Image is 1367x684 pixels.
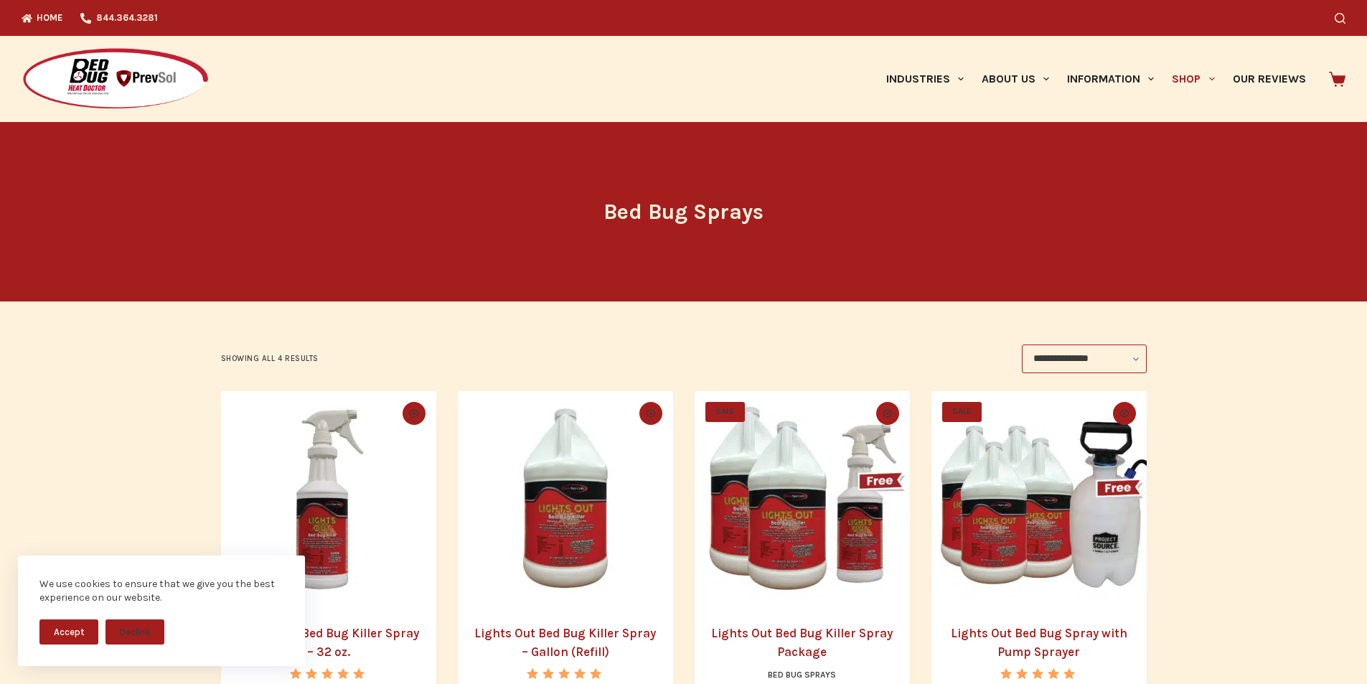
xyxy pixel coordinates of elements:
[877,36,972,122] a: Industries
[639,402,662,425] button: Quick view toggle
[474,626,656,659] a: Lights Out Bed Bug Killer Spray – Gallon (Refill)
[290,668,367,679] div: Rated 5.00 out of 5
[942,402,982,422] span: SALE
[876,402,899,425] button: Quick view toggle
[39,577,283,605] div: We use cookies to ensure that we give you the best experience on our website.
[221,391,436,606] picture: lights-out-qt-sprayer
[527,668,603,679] div: Rated 5.00 out of 5
[1163,36,1223,122] a: Shop
[931,391,1147,606] a: Lights Out Bed Bug Spray with Pump Sprayer
[105,619,164,645] button: Decline
[1022,345,1147,373] select: Shop order
[221,352,319,365] p: Showing all 4 results
[1335,13,1345,24] button: Search
[705,402,745,422] span: SALE
[711,626,893,659] a: Lights Out Bed Bug Killer Spray Package
[22,47,210,111] img: Prevsol/Bed Bug Heat Doctor
[238,626,419,659] a: Lights Out Bed Bug Killer Spray – 32 oz.
[695,391,910,606] a: Lights Out Bed Bug Killer Spray Package
[458,391,673,606] img: Lights Out Bed Bug Killer Spray - Gallon (Refill)
[877,36,1315,122] nav: Primary
[695,391,910,606] picture: LightsOutPackage
[39,619,98,645] button: Accept
[1113,402,1136,425] button: Quick view toggle
[221,391,436,606] img: Lights Out Bed Bug Killer Spray - 32 oz.
[951,626,1127,659] a: Lights Out Bed Bug Spray with Pump Sprayer
[458,391,673,606] picture: lights-out-gallon
[1223,36,1315,122] a: Our Reviews
[415,196,953,228] h1: Bed Bug Sprays
[403,402,426,425] button: Quick view toggle
[1000,668,1077,679] div: Rated 5.00 out of 5
[768,670,836,680] a: Bed Bug Sprays
[1058,36,1163,122] a: Information
[695,391,910,606] img: Lights Out Bed Bug Spray Package with two gallons and one 32 oz
[972,36,1058,122] a: About Us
